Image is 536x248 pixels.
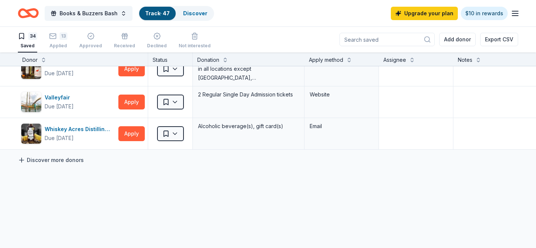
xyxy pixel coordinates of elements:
button: Image for ValleyfairValleyfairDue [DATE] [21,92,115,112]
div: Assignee [383,55,406,64]
a: Track· 47 [145,10,170,16]
button: Apply [118,61,145,76]
div: Whiskey Acres Distilling Co. [45,125,115,134]
div: Declined [147,43,167,49]
input: Search saved [339,33,435,46]
button: Image for Whiskey Acres Distilling Co.Whiskey Acres Distilling Co.Due [DATE] [21,123,115,144]
a: Home [18,4,39,22]
div: Received [114,43,135,49]
button: Add donor [439,33,476,46]
button: Declined [147,29,167,53]
div: Donor [22,55,38,64]
button: Received [114,29,135,53]
div: Status [148,53,193,66]
div: Website [310,90,373,99]
button: Not interested [179,29,211,53]
div: Notes [458,55,472,64]
div: Due [DATE] [45,134,74,143]
div: 13 [60,32,67,40]
div: 2 Regular Single Day Admission tickets [197,89,300,100]
button: Export CSV [480,33,518,46]
span: Books & Buzzers Bash [60,9,118,18]
button: Image for Total WineTotal WineDue [DATE] [21,58,115,79]
button: Track· 47Discover [138,6,214,21]
div: Donation [197,55,219,64]
button: Apply [118,126,145,141]
div: Due [DATE] [45,102,74,111]
img: Image for Valleyfair [21,92,41,112]
div: Applied [49,43,67,49]
div: Valleyfair [45,93,74,102]
div: Alcoholic beverage(s), gift card(s) [197,121,300,131]
div: Apply method [309,55,343,64]
div: Winery Direct Wines offered at 30% off in all locations except [GEOGRAPHIC_DATA], [GEOGRAPHIC_DAT... [197,55,300,83]
div: Saved [18,43,37,49]
button: 34Saved [18,29,37,53]
button: Apply [118,95,145,109]
div: Not interested [179,43,211,49]
button: 13Applied [49,29,67,53]
button: Books & Buzzers Bash [45,6,133,21]
a: Upgrade your plan [391,7,458,20]
img: Image for Whiskey Acres Distilling Co. [21,124,41,144]
div: 34 [28,32,37,40]
a: Discover more donors [18,156,84,165]
img: Image for Total Wine [21,59,41,79]
a: $10 in rewards [461,7,508,20]
div: Due [DATE] [45,69,74,78]
div: Approved [79,43,102,49]
button: Approved [79,29,102,53]
a: Discover [183,10,207,16]
div: Email [310,122,373,131]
